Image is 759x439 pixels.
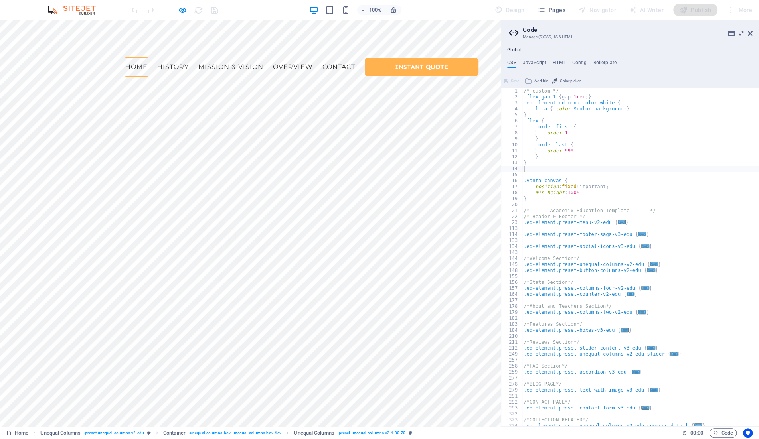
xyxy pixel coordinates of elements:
div: 257 [501,357,523,363]
span: ... [638,310,646,314]
button: Code [710,428,737,438]
div: 19 [501,196,523,202]
span: : [696,430,697,436]
h4: CSS [507,60,516,69]
div: 20 [501,202,523,208]
div: 156 [501,280,523,285]
h4: Config [572,60,587,69]
h4: Boilerplate [593,60,617,69]
div: 324 [501,423,523,429]
button: Usercentrics [743,428,753,438]
span: ... [638,232,646,236]
div: 157 [501,285,523,291]
div: 14 [501,166,523,172]
div: 292 [501,399,523,405]
span: ... [650,262,658,266]
h2: Code [523,26,753,33]
div: 293 [501,405,523,411]
h4: HTML [553,60,566,69]
div: 11 [501,148,523,154]
div: 259 [501,369,523,375]
a: Overview [273,37,313,57]
button: Pages [534,4,568,16]
div: 178 [501,303,523,309]
span: Click to select. Double-click to edit [294,428,334,438]
button: 100% [357,5,385,15]
img: Editor Logo [46,5,106,15]
div: 18 [501,190,523,196]
a: Home [125,37,148,57]
div: 184 [501,327,523,333]
a: Instant quote [365,38,478,56]
div: 113 [501,226,523,232]
div: 210 [501,333,523,339]
span: ... [632,370,640,374]
div: 3 [501,100,523,106]
div: 258 [501,363,523,369]
button: Add file [524,76,549,86]
span: Code [713,428,733,438]
span: ... [641,406,649,410]
div: 249 [501,351,523,357]
div: 5 [501,112,523,118]
i: This element is a customizable preset [409,431,412,435]
nav: breadcrumb [40,428,412,438]
div: 8 [501,130,523,136]
div: 322 [501,411,523,417]
div: 323 [501,417,523,423]
span: . unequal-columns-box .unequal-columns-box-flex [189,428,281,438]
div: 143 [501,250,523,256]
span: 00 00 [690,428,703,438]
div: 17 [501,184,523,190]
div: 2 [501,94,523,100]
a: Contact [322,37,355,57]
div: 22 [501,214,523,220]
span: ... [671,352,679,356]
div: 164 [501,291,523,297]
a: History [157,37,189,57]
div: 15 [501,172,523,178]
span: ... [647,268,655,272]
div: 277 [501,375,523,381]
a: Click to cancel selection. Double-click to open Pages [6,428,28,438]
div: 183 [501,321,523,327]
i: On resize automatically adjust zoom level to fit chosen device. [390,6,397,14]
span: . preset-unequal-columns-v2-4-30-70 [338,428,405,438]
span: ... [647,346,655,350]
h3: Manage (S)CSS, JS & HTML [523,33,737,41]
div: 23 [501,220,523,226]
span: Pages [537,6,565,14]
span: ... [618,220,626,224]
span: ... [694,423,702,428]
div: 13 [501,160,523,166]
div: 212 [501,345,523,351]
div: 10 [501,142,523,148]
span: Color picker [560,76,581,86]
span: ... [641,286,649,290]
span: ... [627,292,634,296]
div: 278 [501,381,523,387]
div: 1 [501,88,523,94]
div: 177 [501,297,523,303]
span: ... [621,328,629,332]
h4: JavaScript [523,60,546,69]
div: 279 [501,387,523,393]
div: 21 [501,208,523,214]
div: Design (Ctrl+Alt+Y) [492,4,528,16]
div: 155 [501,274,523,280]
div: 291 [501,393,523,399]
span: . preset-unequal-columns-v2-edu [84,428,144,438]
div: 7 [501,124,523,130]
span: Add file [534,76,548,86]
i: This element is a customizable preset [147,431,151,435]
div: 134 [501,244,523,250]
div: 145 [501,262,523,268]
div: 12 [501,154,523,160]
div: 182 [501,315,523,321]
div: 148 [501,268,523,274]
button: Color picker [551,76,582,86]
div: 114 [501,232,523,238]
div: 144 [501,256,523,262]
h6: 100% [369,5,382,15]
span: ... [641,244,649,248]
